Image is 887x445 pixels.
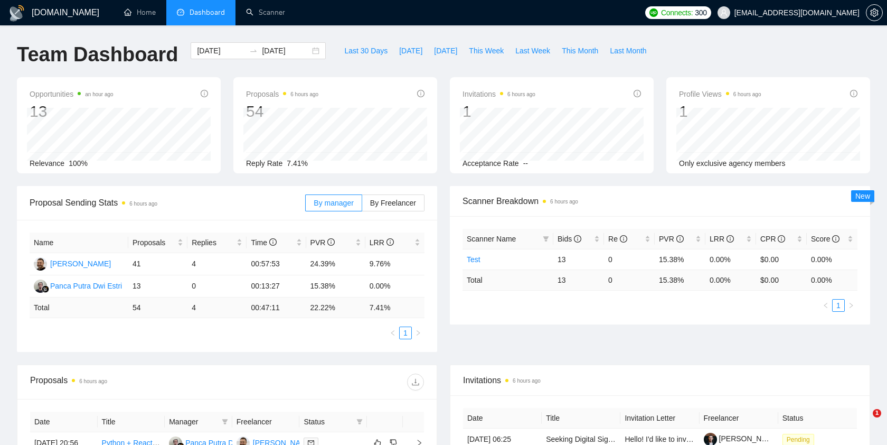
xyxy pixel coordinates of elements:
[782,435,818,443] a: Pending
[463,42,509,59] button: This Week
[407,374,424,391] button: download
[356,419,363,425] span: filter
[85,91,113,97] time: an hour ago
[850,90,857,97] span: info-circle
[546,435,821,443] a: Seeking Digital Signage Decision-Makers at Mid-to-Large Enterprises – Paid Survey
[659,235,684,243] span: PVR
[220,414,230,430] span: filter
[30,159,64,168] span: Relevance
[705,249,756,270] td: 0.00%
[655,270,705,290] td: 15.38 %
[314,199,353,207] span: By manager
[463,101,535,122] div: 1
[79,378,107,384] time: 6 hours ago
[649,8,658,17] img: upwork-logo.png
[306,253,365,275] td: 24.39%
[187,233,247,253] th: Replies
[705,270,756,290] td: 0.00 %
[386,327,399,339] li: Previous Page
[98,412,165,432] th: Title
[34,259,111,267] a: MK[PERSON_NAME]
[832,235,839,243] span: info-circle
[30,374,227,391] div: Proposals
[249,47,258,55] span: to
[247,275,306,298] td: 00:13:27
[128,298,187,318] td: 54
[866,8,883,17] a: setting
[778,235,785,243] span: info-circle
[417,90,424,97] span: info-circle
[661,7,693,18] span: Connects:
[553,249,604,270] td: 13
[513,378,541,384] time: 6 hours ago
[400,327,411,339] a: 1
[604,270,655,290] td: 0
[509,42,556,59] button: Last Week
[412,327,424,339] li: Next Page
[365,253,424,275] td: 9.76%
[306,275,365,298] td: 15.38%
[463,270,553,290] td: Total
[128,233,187,253] th: Proposals
[42,285,49,293] img: gigradar-bm.png
[393,42,428,59] button: [DATE]
[866,8,882,17] span: setting
[756,249,807,270] td: $0.00
[370,199,416,207] span: By Freelancer
[469,45,504,57] span: This Week
[30,88,114,100] span: Opportunities
[700,408,778,429] th: Freelancer
[620,235,627,243] span: info-circle
[50,280,122,292] div: Panca Putra Dwi Estri
[128,253,187,275] td: 41
[246,8,285,17] a: searchScanner
[463,159,519,168] span: Acceptance Rate
[344,45,388,57] span: Last 30 Days
[848,302,854,309] span: right
[655,249,705,270] td: 15.38%
[463,194,857,208] span: Scanner Breakdown
[365,275,424,298] td: 0.00%
[760,235,785,243] span: CPR
[428,42,463,59] button: [DATE]
[823,302,829,309] span: left
[832,299,845,312] li: 1
[133,237,175,248] span: Proposals
[17,42,178,67] h1: Team Dashboard
[833,300,844,311] a: 1
[807,270,857,290] td: 0.00 %
[247,298,306,318] td: 00:47:11
[855,192,870,200] span: New
[177,8,184,16] span: dashboard
[386,327,399,339] button: left
[169,416,218,428] span: Manager
[34,280,47,293] img: PP
[34,281,122,290] a: PPPanca Putra Dwi Estri
[733,91,761,97] time: 6 hours ago
[756,270,807,290] td: $ 0.00
[679,159,786,168] span: Only exclusive agency members
[34,257,47,271] img: MK
[851,409,876,434] iframe: Intercom live chat
[807,249,857,270] td: 0.00%
[463,408,542,429] th: Date
[819,299,832,312] button: left
[246,101,318,122] div: 54
[338,42,393,59] button: Last 30 Days
[542,408,620,429] th: Title
[246,159,282,168] span: Reply Rate
[304,416,352,428] span: Status
[634,90,641,97] span: info-circle
[197,45,245,57] input: Start date
[232,412,300,432] th: Freelancer
[247,253,306,275] td: 00:57:53
[558,235,581,243] span: Bids
[562,45,598,57] span: This Month
[201,90,208,97] span: info-circle
[8,5,25,22] img: logo
[187,298,247,318] td: 4
[129,201,157,207] time: 6 hours ago
[365,298,424,318] td: 7.41 %
[604,42,652,59] button: Last Month
[187,275,247,298] td: 0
